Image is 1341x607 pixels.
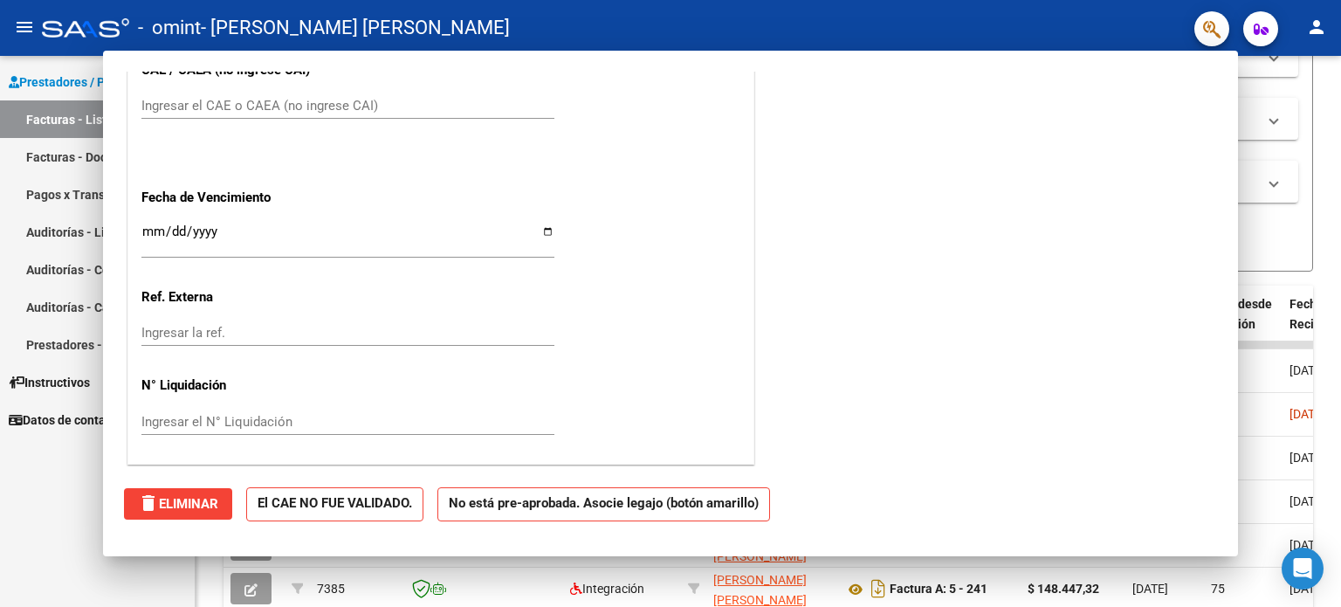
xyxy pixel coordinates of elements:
[14,17,35,38] mat-icon: menu
[1289,494,1325,508] span: [DATE]
[1211,297,1272,331] span: Días desde Emisión
[9,72,168,92] span: Prestadores / Proveedores
[1289,407,1325,421] span: [DATE]
[138,493,159,514] mat-icon: delete
[570,582,644,596] span: Integración
[1132,582,1168,596] span: [DATE]
[713,570,830,607] div: 27278580151
[1282,548,1324,590] div: Open Intercom Messenger
[1028,582,1099,596] strong: $ 148.447,32
[201,9,510,47] span: - [PERSON_NAME] [PERSON_NAME]
[1306,17,1327,38] mat-icon: person
[124,488,232,520] button: Eliminar
[713,573,807,607] span: [PERSON_NAME] [PERSON_NAME]
[9,373,90,392] span: Instructivos
[867,575,890,603] i: Descargar documento
[138,9,201,47] span: - omint
[9,410,123,430] span: Datos de contacto
[1289,363,1325,377] span: [DATE]
[141,376,321,396] p: N° Liquidación
[1211,582,1225,596] span: 75
[141,188,321,208] p: Fecha de Vencimiento
[138,496,218,512] span: Eliminar
[317,582,345,596] span: 7385
[246,487,423,521] strong: El CAE NO FUE VALIDADO.
[437,487,770,521] strong: No está pre-aprobada. Asocie legajo (botón amarillo)
[1289,297,1338,331] span: Fecha Recibido
[141,287,321,307] p: Ref. Externa
[1204,286,1283,362] datatable-header-cell: Días desde Emisión
[1289,451,1325,465] span: [DATE]
[1289,538,1325,552] span: [DATE]
[890,583,987,597] strong: Factura A: 5 - 241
